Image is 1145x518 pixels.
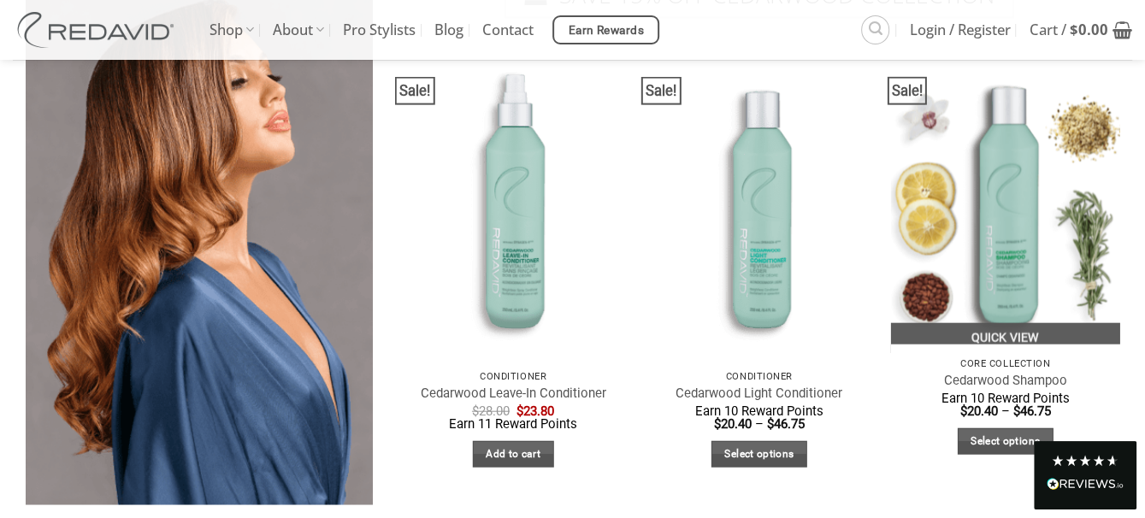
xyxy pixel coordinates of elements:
a: Cedarwood Shampoo [944,373,1067,389]
a: Cedarwood Light Conditioner [645,51,874,357]
p: Core Collection [903,358,1107,369]
bdi: 0.00 [1070,20,1108,39]
a: Cedarwood Leave-In Conditioner [398,51,628,357]
span: $ [767,416,774,432]
a: Select options for “Cedarwood Shampoo” [958,428,1054,455]
bdi: 46.75 [1013,403,1051,419]
bdi: 20.40 [960,403,998,419]
span: Earn 11 Reward Points [449,416,577,432]
img: REDAVID Cedarwood Leave-in Conditioner - 1 [398,51,628,357]
span: Earn Rewards [569,21,644,40]
div: 4.8 Stars [1051,454,1119,468]
a: Cedarwood Light Conditioner [676,386,842,402]
p: Conditioner [658,371,861,382]
a: Search [861,15,889,44]
span: $ [1070,20,1078,39]
span: – [755,416,764,432]
img: REDAVID Cedarwood Shampoo [890,47,1119,353]
a: Cedarwood Leave-In Conditioner [421,386,606,402]
div: Read All Reviews [1047,474,1124,497]
span: $ [1013,403,1020,419]
span: Earn 10 Reward Points [941,391,1070,406]
span: $ [472,403,479,419]
a: Select options for “Cedarwood Light Conditioner” [711,441,807,468]
span: $ [516,403,523,419]
a: Add to cart: “Cedarwood Leave-In Conditioner” [473,441,554,468]
p: Conditioner [411,371,615,382]
img: REDAVID Cedarwood Light Conditioner - 1 [645,51,874,357]
span: $ [960,403,967,419]
bdi: 23.80 [516,403,554,419]
span: Cart / [1030,9,1108,51]
span: Earn 10 Reward Points [695,403,823,419]
img: REDAVID Salon Products | United States [13,12,184,48]
span: $ [714,416,721,432]
bdi: 20.40 [714,416,752,432]
bdi: 46.75 [767,416,805,432]
img: REVIEWS.io [1047,478,1124,490]
span: – [1001,403,1010,419]
bdi: 28.00 [472,403,510,419]
div: Read All Reviews [1034,441,1136,509]
span: Login / Register [910,9,1011,51]
a: Cedarwood Shampoo [890,47,1119,353]
a: Quick View [890,323,1119,353]
a: Earn Rewards [552,15,659,44]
